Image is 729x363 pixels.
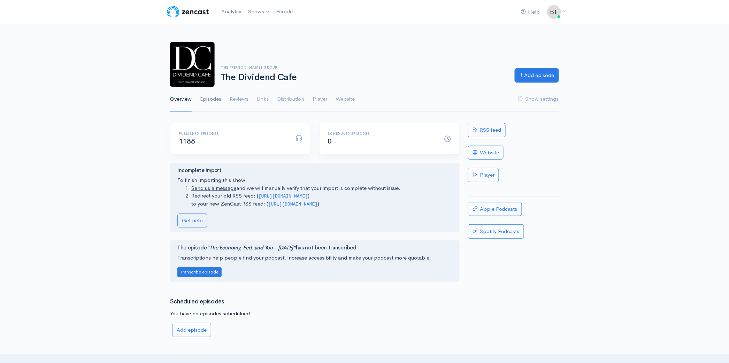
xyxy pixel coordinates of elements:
[200,87,221,112] a: Episodes
[191,192,452,208] li: Redirect your old RSS feed: ( ) to your new ZenCast RSS feed: ( ).
[177,168,452,173] h4: Incomplete import
[328,137,332,146] span: 0
[245,4,273,20] a: Shows
[518,5,543,20] a: Help
[170,87,192,112] a: Overview
[230,87,248,112] a: Reviews
[179,132,287,136] h6: Published episodes
[177,268,222,275] a: Transcribe episode
[257,87,269,112] a: Links
[170,299,460,305] h3: Scheduled episodes
[277,87,304,112] a: Distribution
[221,65,506,69] h6: The [PERSON_NAME] Group
[468,123,506,137] a: RSS feed
[268,202,318,207] code: [URL][DOMAIN_NAME]
[177,245,452,251] h4: The episode has not been transcribed
[547,5,561,19] img: ...
[336,87,355,112] a: Website
[177,214,207,228] a: Get help
[515,68,559,83] a: Add episode
[166,5,210,19] img: ZenCast Logo
[172,323,211,337] a: Add episode
[313,87,327,112] a: Player
[328,132,436,136] h6: Scheduled episodes
[170,310,460,318] p: You have no episodes schedulued
[468,202,522,216] a: Apple Podcasts
[179,137,195,146] span: 1188
[518,87,559,112] a: Show settings
[207,244,296,251] i: "The Economy, Fed, and You - [DATE]"
[468,224,524,239] a: Spotify Podcasts
[191,184,452,192] li: and we will manually verify that your import is complete without issue.
[221,72,506,83] h1: The Dividend Cafe
[177,267,222,277] button: Transcribe episode
[191,185,236,191] a: Send us a message
[177,168,452,227] div: To finish importing this show:
[273,4,296,19] a: People
[177,254,452,262] p: Transcriptions help people find your podcast, increase accessibility and make your podcast more q...
[218,4,245,19] a: Analytics
[468,146,504,160] a: Website
[468,168,499,182] a: Player
[259,194,308,199] code: [URL][DOMAIN_NAME]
